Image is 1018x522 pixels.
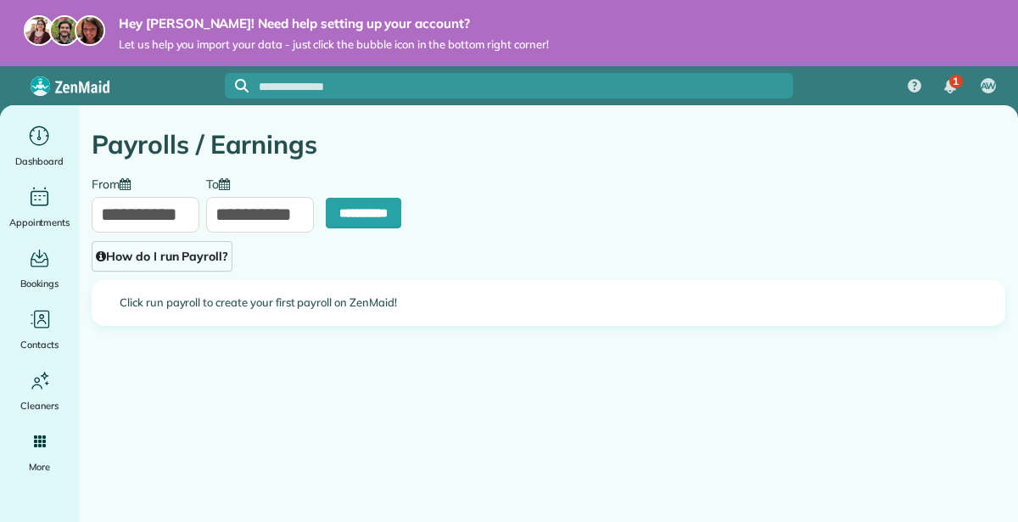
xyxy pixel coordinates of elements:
[92,281,1004,325] div: Click run payroll to create your first payroll on ZenMaid!
[7,306,72,353] a: Contacts
[932,68,968,105] div: 1 unread notifications
[49,15,80,46] img: jorge-587dff0eeaa6aab1f244e6dc62b8924c3b6ad411094392a53c71c6c4a576187d.jpg
[206,176,238,190] label: To
[92,241,232,272] a: How do I run Payroll?
[20,275,59,292] span: Bookings
[119,37,549,52] span: Let us help you import your data - just click the bubble icon in the bottom right corner!
[225,79,249,93] button: Focus search
[20,336,59,353] span: Contacts
[20,397,59,414] span: Cleaners
[7,183,72,231] a: Appointments
[235,79,249,93] svg: Focus search
[92,176,139,190] label: From
[9,214,70,231] span: Appointments
[29,458,50,475] span: More
[894,66,1018,105] nav: Main
[7,244,72,292] a: Bookings
[15,153,64,170] span: Dashboard
[119,15,549,32] strong: Hey [PERSON_NAME]! Need help setting up your account?
[7,122,72,170] a: Dashboard
[953,75,959,88] span: 1
[24,15,54,46] img: maria-72a9807cf96188c08ef61303f053569d2e2a8a1cde33d635c8a3ac13582a053d.jpg
[75,15,105,46] img: michelle-19f622bdf1676172e81f8f8fba1fb50e276960ebfe0243fe18214015130c80e4.jpg
[7,367,72,414] a: Cleaners
[92,131,1005,159] h1: Payrolls / Earnings
[981,80,997,93] span: AW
